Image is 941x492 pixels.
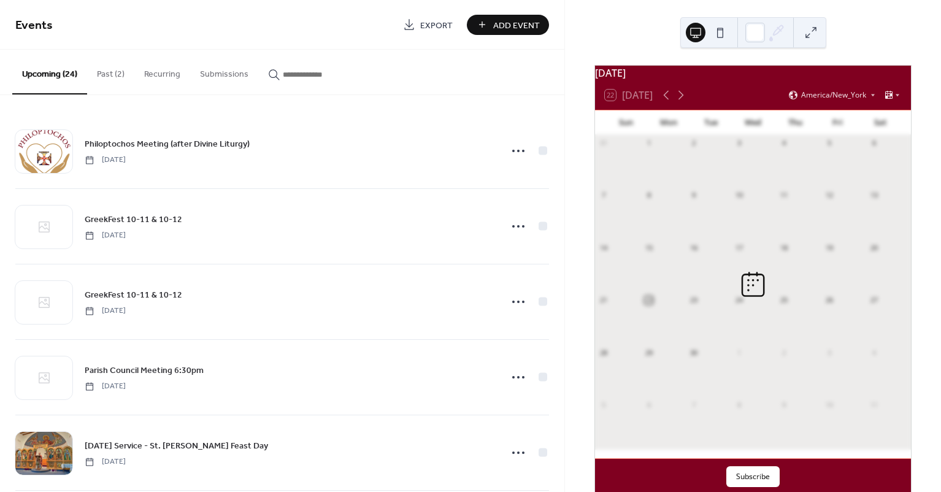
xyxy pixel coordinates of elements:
[779,296,788,305] div: 25
[689,296,698,305] div: 23
[779,139,788,148] div: 4
[85,213,182,226] span: GreekFest 10-11 & 10-12
[779,348,788,357] div: 2
[87,50,134,93] button: Past (2)
[869,348,878,357] div: 4
[859,110,901,135] div: Sat
[689,348,698,357] div: 30
[734,296,743,305] div: 24
[420,19,453,32] span: Export
[85,155,126,166] span: [DATE]
[644,296,653,305] div: 22
[644,139,653,148] div: 1
[644,400,653,409] div: 6
[734,400,743,409] div: 8
[85,363,204,377] a: Parish Council Meeting 6:30pm
[394,15,462,35] a: Export
[824,191,834,200] div: 12
[734,191,743,200] div: 10
[824,348,834,357] div: 3
[689,139,698,148] div: 2
[85,230,126,241] span: [DATE]
[689,400,698,409] div: 7
[12,50,87,94] button: Upcoming (24)
[605,110,647,135] div: Sun
[85,440,268,453] span: [DATE] Service - St. [PERSON_NAME] Feast Day
[85,364,204,377] span: Parish Council Meeting 6:30pm
[824,296,834,305] div: 26
[647,110,689,135] div: Mon
[599,139,608,148] div: 31
[801,91,866,99] span: America/New_York
[644,348,653,357] div: 29
[85,456,126,467] span: [DATE]
[824,139,834,148] div: 5
[869,296,878,305] div: 27
[595,66,911,80] div: [DATE]
[732,110,774,135] div: Wed
[869,191,878,200] div: 13
[734,243,743,252] div: 17
[779,243,788,252] div: 18
[599,191,608,200] div: 7
[85,439,268,453] a: [DATE] Service - St. [PERSON_NAME] Feast Day
[85,306,126,317] span: [DATE]
[599,243,608,252] div: 14
[85,289,182,302] span: GreekFest 10-11 & 10-12
[644,191,653,200] div: 8
[869,139,878,148] div: 6
[726,466,780,487] button: Subscribe
[85,288,182,302] a: GreekFest 10-11 & 10-12
[134,50,190,93] button: Recurring
[599,400,608,409] div: 5
[599,296,608,305] div: 21
[689,191,698,200] div: 9
[85,212,182,226] a: GreekFest 10-11 & 10-12
[493,19,540,32] span: Add Event
[599,348,608,357] div: 28
[85,137,250,151] a: Philoptochos Meeting (after Divine Liturgy)
[779,191,788,200] div: 11
[85,381,126,392] span: [DATE]
[689,243,698,252] div: 16
[869,400,878,409] div: 11
[824,243,834,252] div: 19
[644,243,653,252] div: 15
[779,400,788,409] div: 9
[734,139,743,148] div: 3
[190,50,258,93] button: Submissions
[824,400,834,409] div: 10
[15,13,53,37] span: Events
[734,348,743,357] div: 1
[774,110,816,135] div: Thu
[689,110,732,135] div: Tue
[869,243,878,252] div: 20
[85,138,250,151] span: Philoptochos Meeting (after Divine Liturgy)
[816,110,859,135] div: Fri
[467,15,549,35] button: Add Event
